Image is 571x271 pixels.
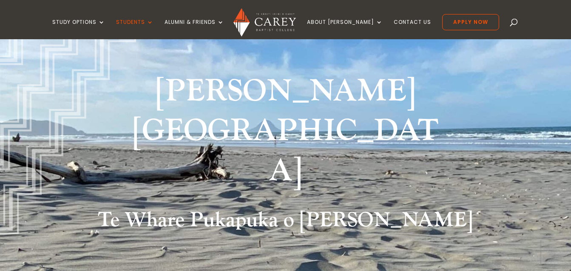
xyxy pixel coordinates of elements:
a: Apply Now [442,14,499,30]
a: Contact Us [394,19,431,39]
h1: [PERSON_NAME][GEOGRAPHIC_DATA] [126,72,445,196]
a: Study Options [52,19,105,39]
a: Students [116,19,153,39]
a: About [PERSON_NAME] [307,19,383,39]
a: Alumni & Friends [165,19,224,39]
img: Carey Baptist College [233,8,296,37]
h2: Te Whare Pukapuka o [PERSON_NAME] [57,208,514,237]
